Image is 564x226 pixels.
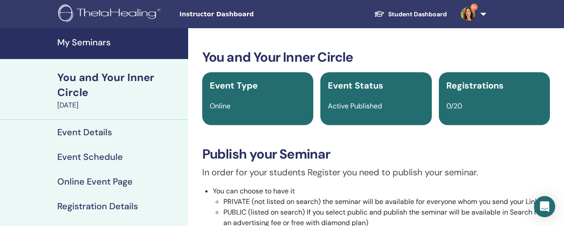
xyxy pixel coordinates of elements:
h4: My Seminars [57,37,183,48]
div: Open Intercom Messenger [534,196,555,217]
span: Active Published [328,101,382,111]
span: 0/20 [446,101,462,111]
h4: Event Schedule [57,152,123,162]
img: logo.png [58,4,163,24]
span: Event Status [328,80,383,91]
h3: You and Your Inner Circle [202,49,550,65]
span: Online [210,101,230,111]
h4: Event Details [57,127,112,137]
span: 9+ [471,4,478,11]
a: Student Dashboard [367,6,454,22]
img: graduation-cap-white.svg [374,10,385,18]
div: You and Your Inner Circle [57,70,183,100]
span: Registrations [446,80,504,91]
li: PRIVATE (not listed on search) the seminar will be available for everyone whom you send your Link. [223,196,550,207]
a: You and Your Inner Circle[DATE] [52,70,188,111]
span: Instructor Dashboard [179,10,312,19]
h4: Online Event Page [57,176,133,187]
div: [DATE] [57,100,183,111]
p: In order for your students Register you need to publish your seminar. [202,166,550,179]
img: default.jpg [461,7,475,21]
h4: Registration Details [57,201,138,211]
span: Event Type [210,80,258,91]
h3: Publish your Seminar [202,146,550,162]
